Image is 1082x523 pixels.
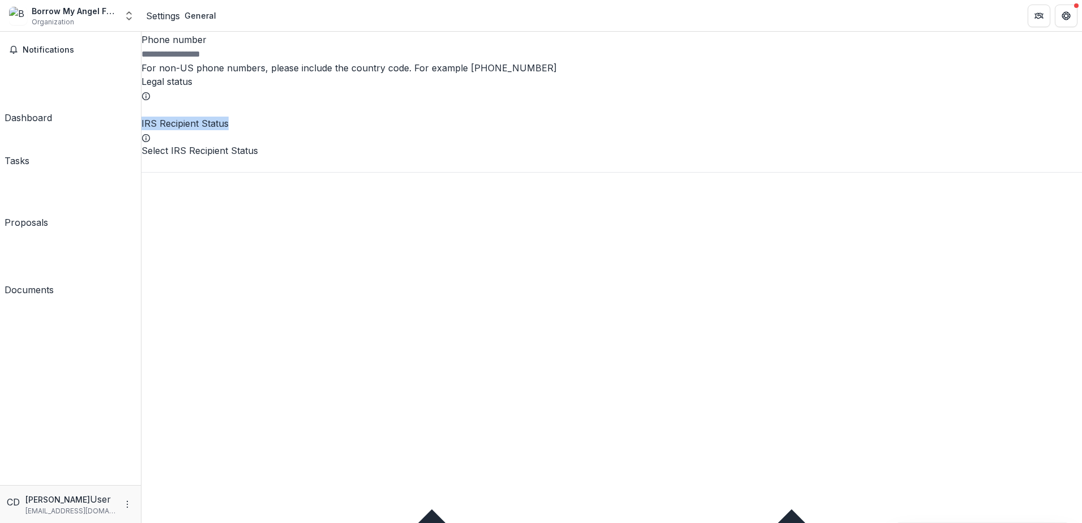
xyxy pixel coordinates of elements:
[5,129,29,168] a: Tasks
[1055,5,1077,27] button: Get Help
[25,494,90,505] p: [PERSON_NAME]
[5,283,54,297] div: Documents
[23,45,132,55] span: Notifications
[25,506,116,516] p: [EMAIL_ADDRESS][DOMAIN_NAME]
[146,7,221,24] nav: breadcrumb
[184,10,216,22] div: General
[5,111,52,125] div: Dashboard
[5,41,136,59] button: Notifications
[146,9,180,23] a: Settings
[5,63,52,125] a: Dashboard
[5,234,54,297] a: Documents
[141,76,192,87] label: Legal status
[141,118,229,129] label: IRS Recipient Status
[5,172,48,229] a: Proposals
[9,7,27,25] img: Borrow My Angel Foundation
[121,5,137,27] button: Open entity switcher
[5,154,29,168] div: Tasks
[141,61,1082,75] div: For non-US phone numbers, please include the country code. For example [PHONE_NUMBER]
[32,5,117,17] div: Borrow My Angel Foundation
[32,17,74,27] span: Organization
[141,34,207,45] label: Phone number
[121,498,134,511] button: More
[5,216,48,229] div: Proposals
[7,495,21,509] div: Chuck Dow
[141,144,1082,157] div: Select IRS Recipient Status
[90,492,111,506] p: User
[1028,5,1050,27] button: Partners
